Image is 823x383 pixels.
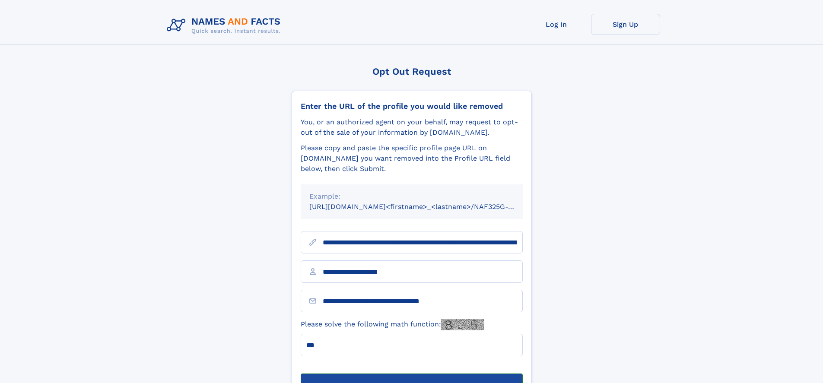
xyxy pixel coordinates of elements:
[309,203,539,211] small: [URL][DOMAIN_NAME]<firstname>_<lastname>/NAF325G-xxxxxxxx
[591,14,660,35] a: Sign Up
[292,66,532,77] div: Opt Out Request
[163,14,288,37] img: Logo Names and Facts
[301,319,484,330] label: Please solve the following math function:
[301,101,523,111] div: Enter the URL of the profile you would like removed
[522,14,591,35] a: Log In
[301,117,523,138] div: You, or an authorized agent on your behalf, may request to opt-out of the sale of your informatio...
[301,143,523,174] div: Please copy and paste the specific profile page URL on [DOMAIN_NAME] you want removed into the Pr...
[309,191,514,202] div: Example:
